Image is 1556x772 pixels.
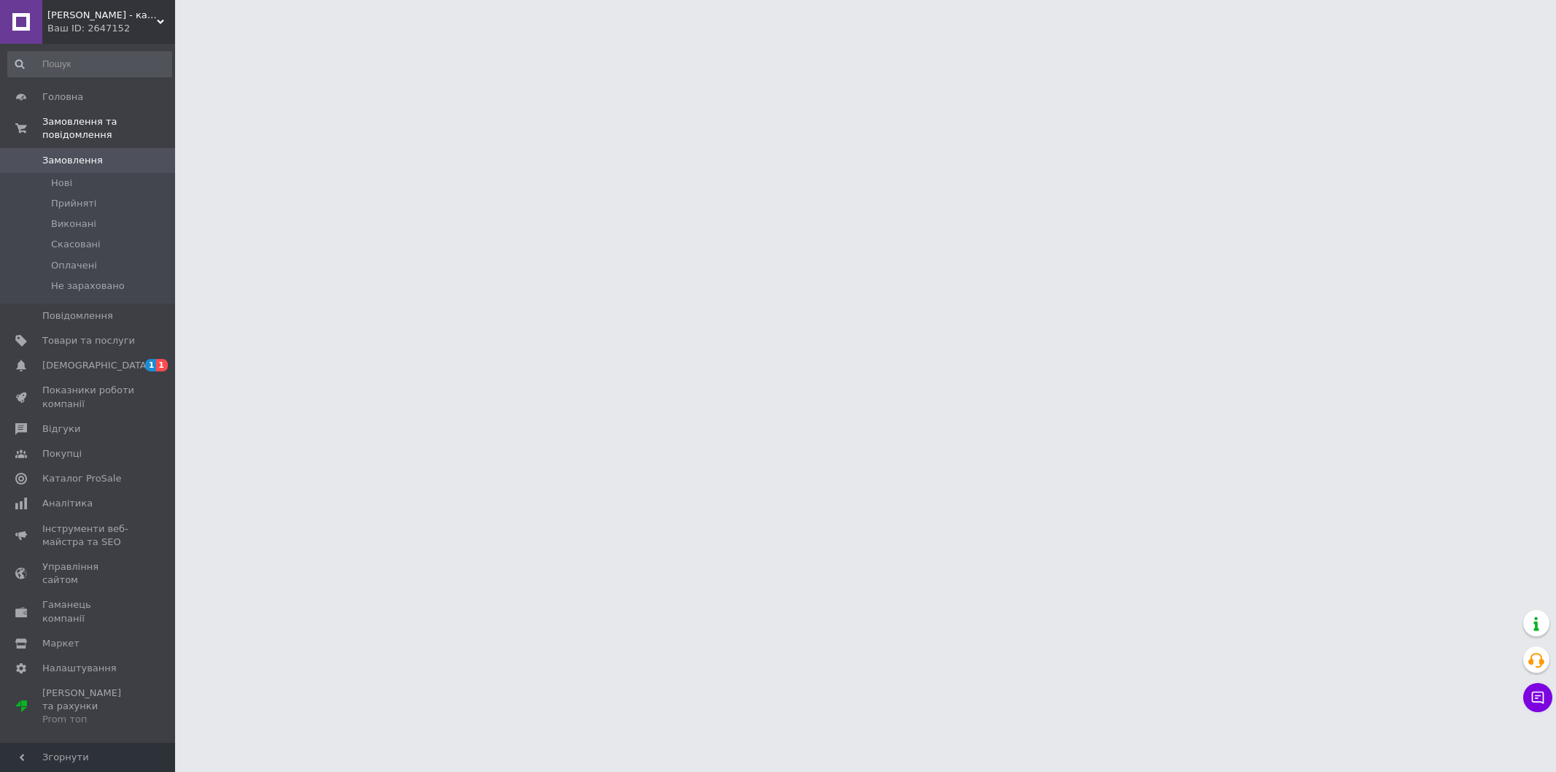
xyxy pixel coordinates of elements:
[42,497,93,510] span: Аналітика
[47,22,175,35] div: Ваш ID: 2647152
[42,309,113,323] span: Повідомлення
[51,279,125,293] span: Не зараховано
[51,197,96,210] span: Прийняті
[42,637,80,650] span: Маркет
[51,177,72,190] span: Нові
[42,154,103,167] span: Замовлення
[42,384,135,410] span: Показники роботи компанії
[42,447,82,460] span: Покупці
[42,522,135,549] span: Інструменти веб-майстра та SEO
[42,560,135,587] span: Управління сайтом
[42,687,135,727] span: [PERSON_NAME] та рахунки
[42,90,83,104] span: Головна
[42,115,175,142] span: Замовлення та повідомлення
[7,51,172,77] input: Пошук
[51,238,101,251] span: Скасовані
[42,472,121,485] span: Каталог ProSale
[42,422,80,436] span: Відгуки
[156,359,168,371] span: 1
[51,259,97,272] span: Оплачені
[42,598,135,625] span: Гаманець компанії
[47,9,157,22] span: Таро Майстер - карти таро та самовчителі
[145,359,157,371] span: 1
[42,334,135,347] span: Товари та послуги
[42,713,135,726] div: Prom топ
[1523,683,1552,712] button: Чат з покупцем
[51,217,96,231] span: Виконані
[42,359,150,372] span: [DEMOGRAPHIC_DATA]
[42,662,117,675] span: Налаштування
